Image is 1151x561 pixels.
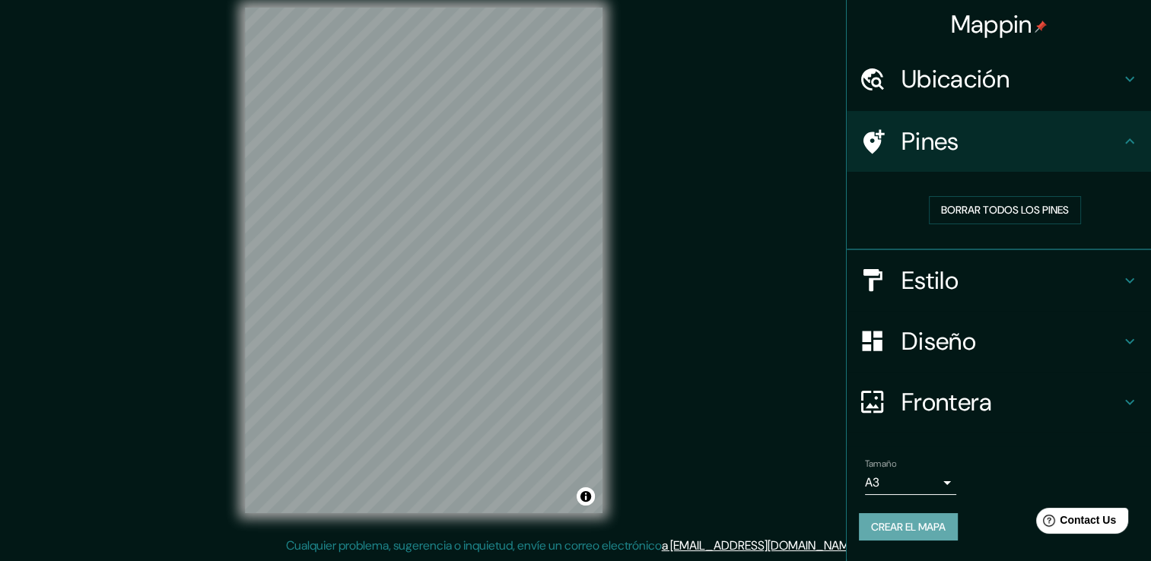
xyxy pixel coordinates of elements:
p: Cualquier problema, sugerencia o inquietud, envíe un correo electrónico . [286,537,860,555]
font: Mappin [951,8,1032,40]
div: Diseño [847,311,1151,372]
img: pin-icon.png [1035,21,1047,33]
button: Borrar todos los pines [929,196,1081,224]
a: a [EMAIL_ADDRESS][DOMAIN_NAME] [662,537,858,553]
div: Ubicación [847,49,1151,109]
font: Borrar todos los pines [941,201,1069,220]
font: Crear el mapa [871,518,946,537]
h4: Diseño [901,326,1121,357]
button: Alternar atribución [577,487,595,506]
div: Frontera [847,372,1151,433]
button: Crear el mapa [859,513,958,541]
h4: Ubicación [901,64,1121,94]
h4: Pines [901,126,1121,157]
div: Estilo [847,250,1151,311]
iframe: Help widget launcher [1016,502,1134,544]
div: A3 [865,471,956,495]
canvas: Mapa [245,8,603,513]
label: Tamaño [865,457,896,470]
h4: Frontera [901,387,1121,417]
div: Pines [847,111,1151,172]
h4: Estilo [901,265,1121,296]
